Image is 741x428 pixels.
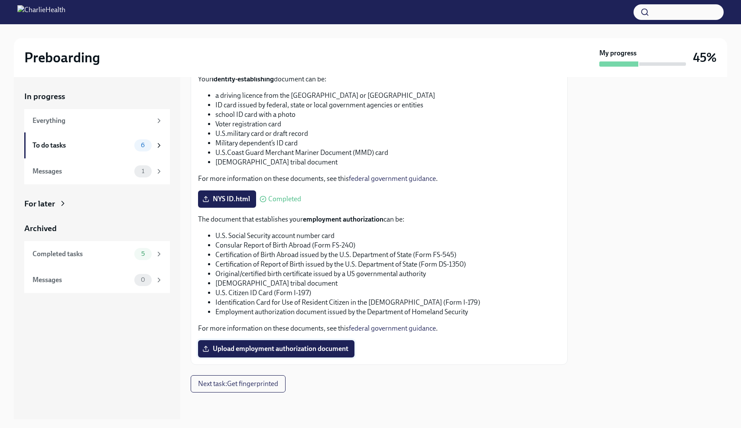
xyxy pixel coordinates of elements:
[24,198,55,209] div: For later
[24,91,170,102] a: In progress
[136,277,150,283] span: 0
[32,167,131,176] div: Messages
[215,269,560,279] li: Original/certified birth certificate issued by a US governmental authority
[215,100,560,110] li: ID card issued by federal, state or local government agencies or entities
[198,340,354,357] label: Upload employment authorization document
[215,260,560,269] li: Certification of Report of Birth issued by the U.S. Department of State (Form DS-1350)
[198,190,256,208] label: NYS ID.html
[198,174,560,183] p: For more information on these documents, see this .
[24,132,170,158] a: To do tasks6
[24,198,170,209] a: For later
[136,142,150,148] span: 6
[32,116,152,126] div: Everything
[32,275,131,285] div: Messages
[24,241,170,267] a: Completed tasks5
[215,298,560,307] li: Identification Card for Use of Resident Citizen in the [DEMOGRAPHIC_DATA] (Form I-179)
[215,231,560,241] li: U.S. Social Security account number card
[198,74,560,84] p: Your document can be:
[215,110,560,119] li: school ID card with a photo
[215,91,560,100] li: a driving licence from the [GEOGRAPHIC_DATA] or [GEOGRAPHIC_DATA]
[215,129,560,138] li: U.S.military card or draft record
[215,279,560,288] li: [DEMOGRAPHIC_DATA] tribal document
[268,196,301,203] span: Completed
[349,324,436,332] a: federal government guidance
[215,138,560,148] li: Military dependent’s ID card
[204,344,348,353] span: Upload employment authorization document
[198,215,560,224] p: The document that establishes your can be:
[349,174,436,183] a: federal government guidance
[198,380,278,388] span: Next task : Get fingerprinted
[599,48,637,58] strong: My progress
[215,148,560,158] li: U.S.Coast Guard Merchant Mariner Document (MMD) card
[32,249,131,259] div: Completed tasks
[191,375,286,393] button: Next task:Get fingerprinted
[215,241,560,250] li: Consular Report of Birth Abroad (Form FS-240)
[215,250,560,260] li: Certification of Birth Abroad issued by the U.S. Department of State (Form FS-545)
[136,168,149,174] span: 1
[303,215,383,223] strong: employment authorization
[24,223,170,234] a: Archived
[136,251,150,257] span: 5
[24,109,170,132] a: Everything
[17,5,65,19] img: CharlieHealth
[198,324,560,333] p: For more information on these documents, see this .
[32,141,131,150] div: To do tasks
[24,158,170,184] a: Messages1
[693,50,717,65] h3: 45%
[215,307,560,317] li: Employment authorization document issued by the Department of Homeland Security
[204,195,250,203] span: NYS ID.html
[215,288,560,298] li: U.S. Citizen ID Card (Form I-197)
[24,267,170,293] a: Messages0
[215,119,560,129] li: Voter registration card
[215,158,560,167] li: [DEMOGRAPHIC_DATA] tribal document
[24,49,100,66] h2: Preboarding
[212,75,274,83] strong: identity-establishing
